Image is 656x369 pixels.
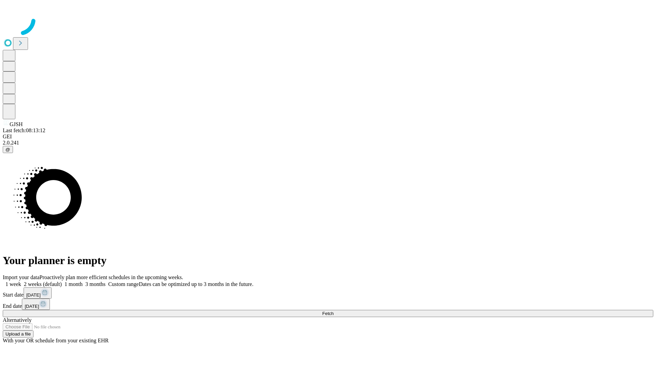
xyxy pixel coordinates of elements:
[24,281,62,287] span: 2 weeks (default)
[40,274,183,280] span: Proactively plan more efficient schedules in the upcoming weeks.
[322,311,333,316] span: Fetch
[3,140,653,146] div: 2.0.241
[3,338,109,343] span: With your OR schedule from your existing EHR
[85,281,106,287] span: 3 months
[25,304,39,309] span: [DATE]
[3,310,653,317] button: Fetch
[108,281,139,287] span: Custom range
[26,292,41,298] span: [DATE]
[3,274,40,280] span: Import your data
[5,147,10,152] span: @
[3,134,653,140] div: GEI
[3,146,13,153] button: @
[24,287,52,299] button: [DATE]
[22,299,50,310] button: [DATE]
[139,281,253,287] span: Dates can be optimized up to 3 months in the future.
[10,121,23,127] span: GJSH
[3,254,653,267] h1: Your planner is empty
[5,281,21,287] span: 1 week
[3,330,33,338] button: Upload a file
[3,299,653,310] div: End date
[65,281,83,287] span: 1 month
[3,127,45,133] span: Last fetch: 08:13:12
[3,287,653,299] div: Start date
[3,317,31,323] span: Alternatively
